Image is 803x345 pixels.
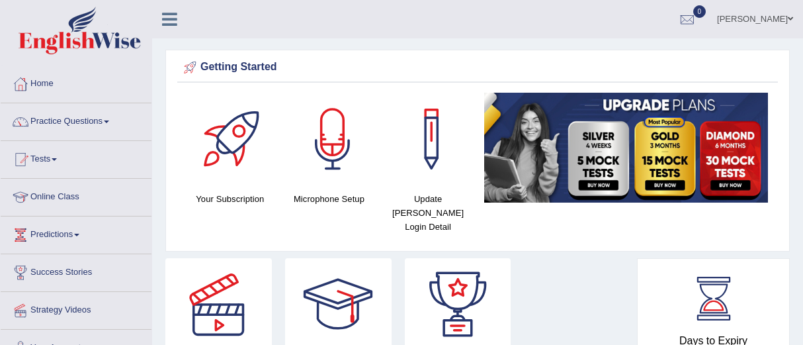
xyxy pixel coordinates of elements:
[286,192,372,206] h4: Microphone Setup
[1,141,151,174] a: Tests
[1,254,151,287] a: Success Stories
[187,192,273,206] h4: Your Subscription
[181,58,775,77] div: Getting Started
[1,103,151,136] a: Practice Questions
[1,217,151,250] a: Predictions
[1,66,151,99] a: Home
[385,192,471,234] h4: Update [PERSON_NAME] Login Detail
[1,292,151,325] a: Strategy Videos
[1,179,151,212] a: Online Class
[484,93,768,203] img: small5.jpg
[693,5,706,18] span: 0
